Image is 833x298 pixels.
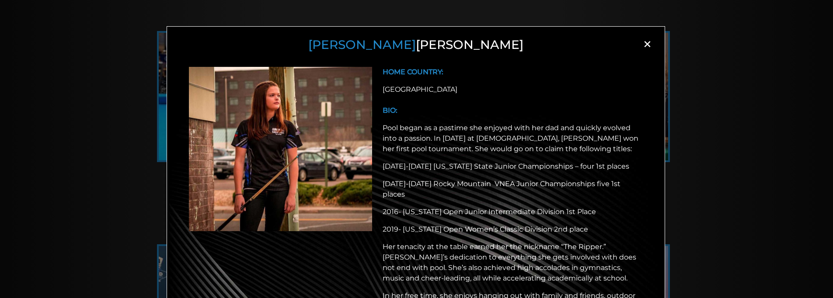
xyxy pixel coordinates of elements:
[383,207,643,217] p: 2016- [US_STATE] Open Junior Intermediate Division 1st Place
[383,242,643,284] p: Her tenacity at the table earned her the nickname “The Ripper.” [PERSON_NAME]’s dedication to eve...
[383,106,397,114] b: BIO:
[383,161,643,172] p: [DATE]-[DATE] [US_STATE] State Junior Championships – four 1st places
[383,179,643,200] p: [DATE]-[DATE] Rocky Mountain VNEA Junior Championships five 1st places
[178,38,654,52] h3: [PERSON_NAME]
[308,37,416,52] span: [PERSON_NAME]
[383,84,643,95] div: [GEOGRAPHIC_DATA]
[189,67,372,232] img: Amanda Campbell
[383,68,443,76] b: HOME COUNTRY:
[641,38,654,51] span: ×
[383,224,643,235] p: 2019- [US_STATE] Open Women’s Classic Division 2nd place
[383,123,643,154] p: Pool began as a pastime she enjoyed with her dad and quickly evolved into a passion. In [DATE] at...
